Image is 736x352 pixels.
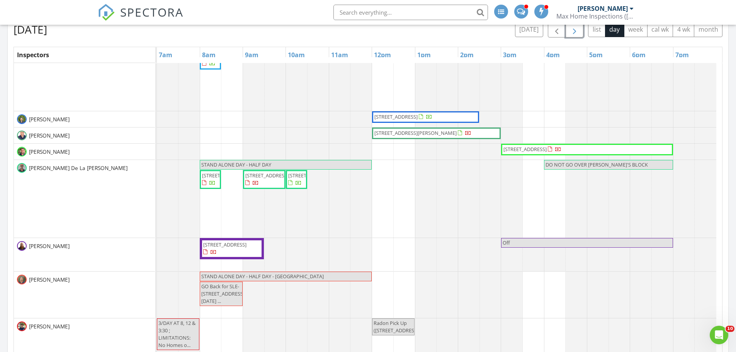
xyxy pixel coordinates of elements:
[605,22,624,37] button: day
[630,49,648,61] a: 6pm
[458,49,476,61] a: 2pm
[98,10,184,27] a: SPECTORA
[14,22,47,37] h2: [DATE]
[726,326,734,332] span: 10
[17,131,27,140] img: 20230703_153618min_1.jpg
[588,22,605,37] button: list
[578,5,628,12] div: [PERSON_NAME]
[673,49,691,61] a: 7pm
[98,4,115,21] img: The Best Home Inspection Software - Spectora
[200,49,218,61] a: 8am
[17,51,49,59] span: Inspectors
[566,22,584,37] button: Next day
[120,4,184,20] span: SPECTORA
[203,241,246,248] span: [STREET_ADDRESS]
[501,49,518,61] a: 3pm
[333,5,488,20] input: Search everything...
[415,49,433,61] a: 1pm
[27,323,71,330] span: [PERSON_NAME]
[503,146,547,153] span: [STREET_ADDRESS]
[544,49,562,61] a: 4pm
[374,320,420,334] span: Radon Pick Up ([STREET_ADDRESS])
[374,113,418,120] span: [STREET_ADDRESS]
[710,326,728,344] iframe: Intercom live chat
[647,22,673,37] button: cal wk
[201,273,324,280] span: STAND ALONE DAY - HALF DAY - [GEOGRAPHIC_DATA]
[546,161,648,168] span: DO NOT GO OVER [PERSON_NAME]'S BLOCK
[17,147,27,156] img: screenshot_20240521_135947.png
[556,12,634,20] div: Max Home Inspections (Tri County)
[286,49,307,61] a: 10am
[624,22,648,37] button: week
[372,49,393,61] a: 12pm
[548,22,566,37] button: Previous day
[17,275,27,284] img: 20240517_115644.jpg
[27,164,129,172] span: [PERSON_NAME] De La [PERSON_NAME]
[27,242,71,250] span: [PERSON_NAME]
[27,116,71,123] span: [PERSON_NAME]
[673,22,694,37] button: 4 wk
[694,22,722,37] button: month
[503,239,510,246] span: Off
[202,172,245,179] span: [STREET_ADDRESS]
[17,114,27,124] img: alejandrollarena.jpg
[27,276,71,284] span: [PERSON_NAME]
[201,283,245,304] span: GO Back for SLE-[STREET_ADDRESS][DATE] ...
[515,22,543,37] button: [DATE]
[157,49,174,61] a: 7am
[27,132,71,139] span: [PERSON_NAME]
[374,129,457,136] span: [STREET_ADDRESS][PERSON_NAME]
[201,161,271,168] span: STAND ALONE DAY - HALF DAY
[17,163,27,173] img: 20230630_181745min.jpg
[288,172,331,179] span: [STREET_ADDRESS]
[329,49,350,61] a: 11am
[17,321,27,331] img: 20250307_102244_1.jpg
[27,148,71,156] span: [PERSON_NAME]
[245,172,289,179] span: [STREET_ADDRESS]
[587,49,605,61] a: 5pm
[17,241,27,251] img: img_0254min.jpg
[158,320,195,349] span: 3/DAY AT 8, 12 & 3:30 ; LIMITATIONS: No Homes o...
[243,49,260,61] a: 9am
